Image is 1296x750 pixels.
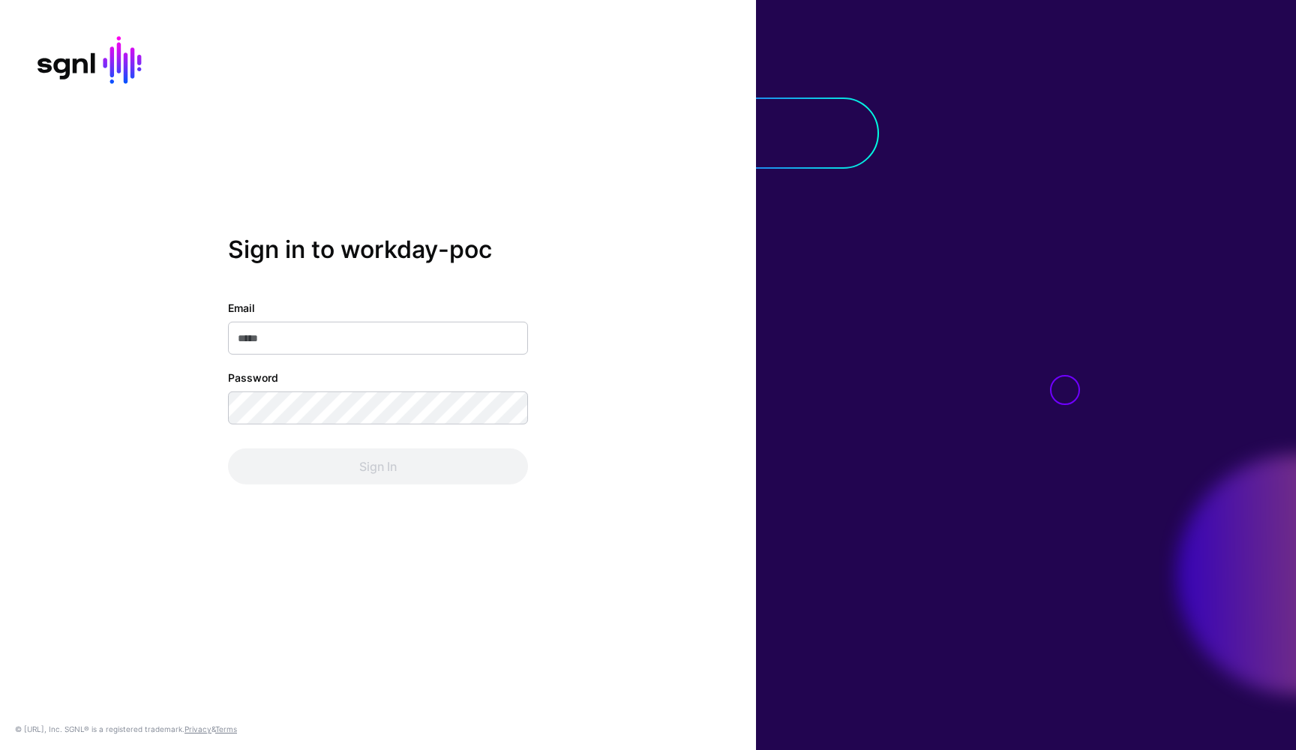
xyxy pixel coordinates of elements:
h2: Sign in to workday-poc [228,235,528,264]
a: Privacy [184,724,211,733]
a: Terms [215,724,237,733]
label: Email [228,300,255,316]
div: © [URL], Inc. SGNL® is a registered trademark. & [15,723,237,735]
label: Password [228,370,278,385]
